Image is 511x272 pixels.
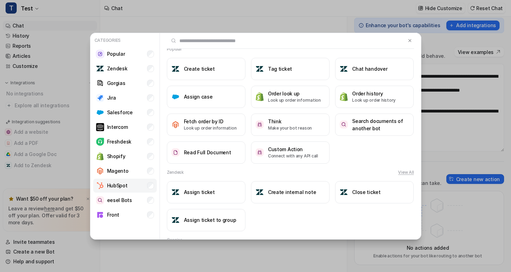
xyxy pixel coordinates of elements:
[335,86,414,108] button: Order historyOrder historyLook up order history
[167,58,245,80] button: Create ticketCreate ticket
[251,141,330,164] button: Custom ActionCustom ActionConnect with any API call
[398,169,414,176] button: View All
[171,216,180,224] img: Assign ticket to group
[167,169,184,176] h2: Zendesk
[167,114,245,136] button: Fetch order by IDFetch order by IDLook up order information
[107,94,116,101] p: Jira
[184,216,236,224] h3: Assign ticket to group
[251,114,330,136] button: ThinkThinkMake your bot reason
[184,93,213,100] h3: Assign case
[107,153,125,160] p: Shopify
[352,90,396,97] h3: Order history
[335,114,414,136] button: Search documents of another botSearch documents of another bot
[184,65,215,72] h3: Create ticket
[340,92,348,101] img: Order history
[255,148,264,156] img: Custom Action
[171,188,180,196] img: Assign ticket
[167,86,245,108] button: Assign caseAssign case
[255,121,264,129] img: Think
[107,123,128,131] p: Intercom
[268,118,312,125] h3: Think
[335,58,414,80] button: Chat handoverChat handover
[268,188,316,196] h3: Create internal note
[251,58,330,80] button: Tag ticketTag ticket
[171,148,180,156] img: Read Full Document
[167,237,182,243] h2: Gorgias
[107,196,132,204] p: eesel Bots
[171,65,180,73] img: Create ticket
[251,181,330,203] button: Create internal noteCreate internal note
[340,65,348,73] img: Chat handover
[340,121,348,129] img: Search documents of another bot
[107,79,125,87] p: Gorgias
[340,188,348,196] img: Close ticket
[255,65,264,73] img: Tag ticket
[268,125,312,131] p: Make your bot reason
[352,188,381,196] h3: Close ticket
[184,149,231,156] h3: Read Full Document
[107,65,128,72] p: Zendesk
[107,50,125,57] p: Popular
[184,125,237,131] p: Look up order information
[268,97,321,103] p: Look up order information
[167,46,182,52] h2: Popular
[167,181,245,203] button: Assign ticketAssign ticket
[352,117,409,132] h3: Search documents of another bot
[352,65,387,72] h3: Chat handover
[107,138,131,145] p: Freshdesk
[167,209,245,231] button: Assign ticket to groupAssign ticket to group
[93,36,157,45] p: Categories
[335,181,414,203] button: Close ticketClose ticket
[107,167,129,174] p: Magento
[184,188,215,196] h3: Assign ticket
[255,92,264,101] img: Order look up
[184,118,237,125] h3: Fetch order by ID
[268,146,318,153] h3: Custom Action
[268,153,318,159] p: Connect with any API call
[167,141,245,164] button: Read Full DocumentRead Full Document
[352,97,396,103] p: Look up order history
[255,188,264,196] img: Create internal note
[268,65,292,72] h3: Tag ticket
[251,86,330,108] button: Order look upOrder look upLook up order information
[171,93,180,101] img: Assign case
[107,109,133,116] p: Salesforce
[107,182,128,189] p: HubSpot
[171,121,180,129] img: Fetch order by ID
[268,90,321,97] h3: Order look up
[107,211,120,218] p: Front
